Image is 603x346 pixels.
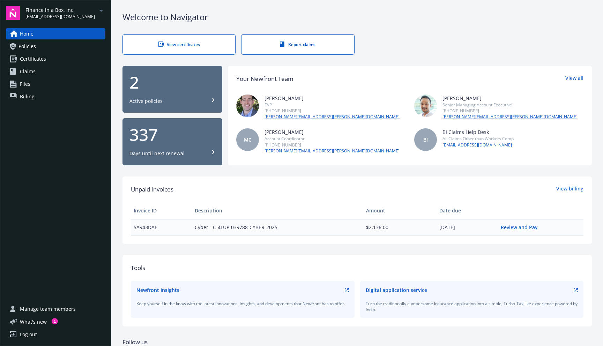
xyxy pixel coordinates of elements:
[20,28,33,39] span: Home
[414,95,437,117] img: photo
[501,224,543,231] a: Review and Pay
[25,6,95,14] span: Finance in a Box, Inc.
[6,78,105,90] a: Files
[195,224,360,231] span: Cyber - C-4LUP-039788-CYBER-2025
[241,34,354,55] a: Report claims
[131,219,192,235] td: 5A943DAE
[129,74,215,91] div: 2
[265,142,400,148] div: [PHONE_NUMBER]
[20,303,76,315] span: Manage team members
[25,14,95,20] span: [EMAIL_ADDRESS][DOMAIN_NAME]
[265,108,400,114] div: [PHONE_NUMBER]
[442,95,578,102] div: [PERSON_NAME]
[20,329,37,340] div: Log out
[442,128,514,136] div: BI Claims Help Desk
[18,41,36,52] span: Policies
[6,41,105,52] a: Policies
[20,66,36,77] span: Claims
[442,142,514,148] a: [EMAIL_ADDRESS][DOMAIN_NAME]
[236,95,259,117] img: photo
[363,219,437,235] td: $2,136.00
[255,42,340,47] div: Report claims
[136,301,349,307] div: Keep yourself in the know with the latest innovations, insights, and developments that Newfront h...
[52,318,58,324] div: 1
[97,6,105,15] a: arrowDropDown
[6,28,105,39] a: Home
[6,303,105,315] a: Manage team members
[265,148,400,154] a: [PERSON_NAME][EMAIL_ADDRESS][PERSON_NAME][DOMAIN_NAME]
[192,202,363,219] th: Description
[20,318,47,325] span: What ' s new
[442,102,578,108] div: Senior Managing Account Executive
[137,42,221,47] div: View certificates
[556,185,583,194] a: View billing
[363,202,437,219] th: Amount
[131,185,173,194] span: Unpaid Invoices
[129,126,215,143] div: 337
[442,114,578,120] a: [PERSON_NAME][EMAIL_ADDRESS][PERSON_NAME][DOMAIN_NAME]
[244,136,252,143] span: MC
[136,286,179,294] div: Newfront Insights
[25,6,105,20] button: Finance in a Box, Inc.[EMAIL_ADDRESS][DOMAIN_NAME]arrowDropDown
[6,6,20,20] img: navigator-logo.svg
[20,91,35,102] span: Billing
[565,74,583,83] a: View all
[122,66,222,113] button: 2Active policies
[366,301,578,313] div: Turn the traditionally cumbersome insurance application into a simple, Turbo-Tax like experience ...
[122,34,236,55] a: View certificates
[442,108,578,114] div: [PHONE_NUMBER]
[20,53,46,65] span: Certificates
[122,118,222,165] button: 337Days until next renewal
[265,136,400,142] div: Account Coordinator
[265,95,400,102] div: [PERSON_NAME]
[6,91,105,102] a: Billing
[366,286,427,294] div: Digital application service
[265,102,400,108] div: EVP
[265,128,400,136] div: [PERSON_NAME]
[20,78,30,90] span: Files
[6,318,58,325] button: What's new1
[131,202,192,219] th: Invoice ID
[6,53,105,65] a: Certificates
[122,11,592,23] div: Welcome to Navigator
[423,136,428,143] span: BI
[129,98,163,105] div: Active policies
[437,202,498,219] th: Date due
[442,136,514,142] div: All Claims Other than Workers Comp
[129,150,185,157] div: Days until next renewal
[131,263,583,272] div: Tools
[437,219,498,235] td: [DATE]
[265,114,400,120] a: [PERSON_NAME][EMAIL_ADDRESS][PERSON_NAME][DOMAIN_NAME]
[6,66,105,77] a: Claims
[236,74,293,83] div: Your Newfront Team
